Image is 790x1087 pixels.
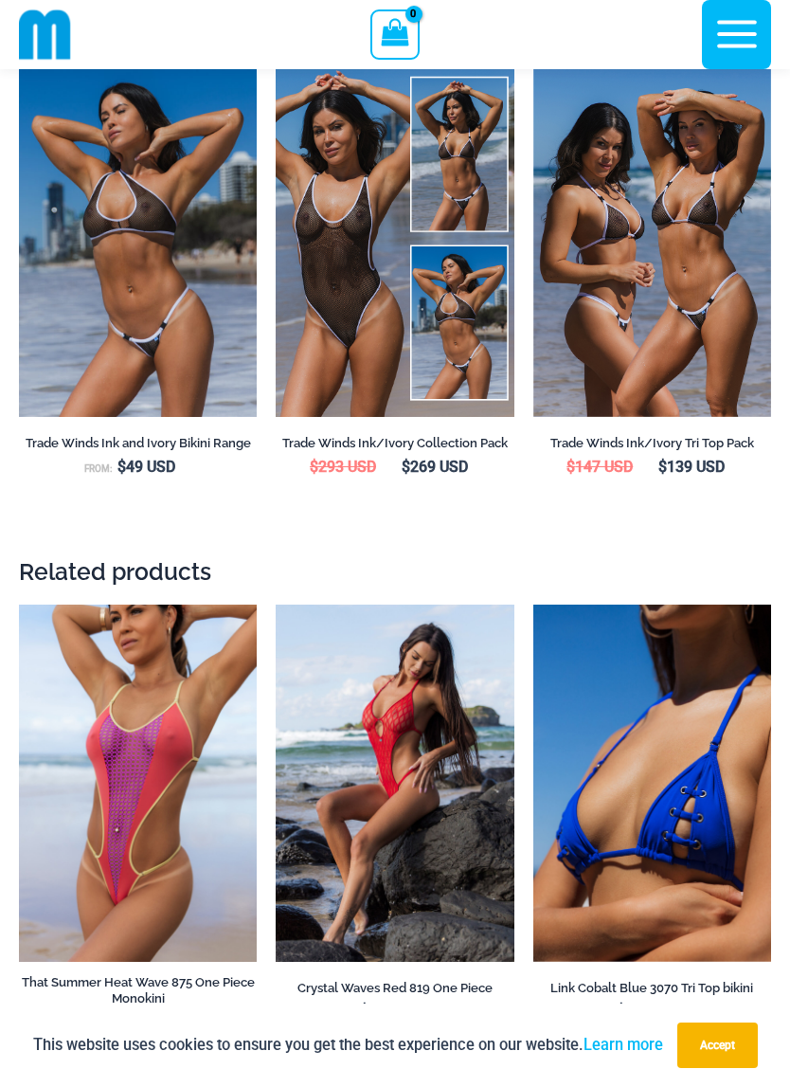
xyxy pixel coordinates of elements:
span: $ [566,458,575,476]
a: Trade Winds Ink/Ivory Tri Top Pack [533,435,771,458]
bdi: 147 USD [566,458,633,476]
button: Accept [677,1023,758,1068]
a: Trade Winds Ink/Ivory Collection Pack [276,435,513,458]
h2: That Summer Heat Wave 875 One Piece Monokini [19,974,257,1006]
a: That Summer Heat Wave 875 One Piece Monokini 10That Summer Heat Wave 875 One Piece Monokini 12Tha... [19,605,257,962]
a: Collection PackCollection Pack b (1)Collection Pack b (1) [276,60,513,417]
img: Link Cobalt Blue 3070 Top 01 [533,605,771,962]
a: Learn more [584,1036,663,1054]
a: Link Cobalt Blue 3070 Top 01Link Cobalt Blue 3070 Top 4955 Bottom 03Link Cobalt Blue 3070 Top 495... [533,605,771,962]
a: Crystal Waves Red 819 One Piece [276,980,513,1003]
img: cropped mm emblem [19,9,71,61]
span: $ [617,1002,625,1020]
a: View Shopping Cart, empty [370,9,419,59]
img: Collection Pack [276,60,513,417]
p: This website uses cookies to ensure you get the best experience on our website. [33,1032,663,1058]
a: Top Bum PackTop Bum Pack bTop Bum Pack b [533,60,771,417]
img: Top Bum Pack [533,60,771,417]
h2: Trade Winds Ink/Ivory Collection Pack [276,435,513,451]
a: Crystal Waves Red 819 One Piece 04Crystal Waves Red 819 One Piece 03Crystal Waves Red 819 One Pie... [276,605,513,962]
span: $ [117,458,126,476]
h2: Crystal Waves Red 819 One Piece [276,980,513,996]
a: Trade Winds Ink and Ivory Bikini Range [19,435,257,458]
h2: Trade Winds Ink/Ivory Tri Top Pack [533,435,771,451]
span: $ [360,1002,368,1020]
a: Link Cobalt Blue 3070 Tri Top bikini [533,980,771,1003]
h2: Related products [19,557,771,588]
bdi: 89 USD [360,1002,418,1020]
span: From: [84,463,113,474]
img: Crystal Waves Red 819 One Piece 04 [276,605,513,962]
h2: Link Cobalt Blue 3070 Tri Top bikini [533,980,771,996]
bdi: 293 USD [310,458,376,476]
span: $ [310,458,318,476]
bdi: 269 USD [402,458,468,476]
img: That Summer Heat Wave 875 One Piece Monokini 10 [19,605,257,962]
a: Tradewinds Ink and Ivory 384 Halter 453 Micro 02Tradewinds Ink and Ivory 384 Halter 453 Micro 01T... [19,60,257,417]
h2: Trade Winds Ink and Ivory Bikini Range [19,435,257,451]
span: $ [658,458,667,476]
a: That Summer Heat Wave 875 One Piece Monokini [19,974,257,1013]
bdi: 51 USD [617,1002,674,1020]
span: $ [402,458,410,476]
bdi: 139 USD [658,458,725,476]
bdi: 49 USD [117,458,175,476]
img: Tradewinds Ink and Ivory 384 Halter 453 Micro 02 [19,60,257,417]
